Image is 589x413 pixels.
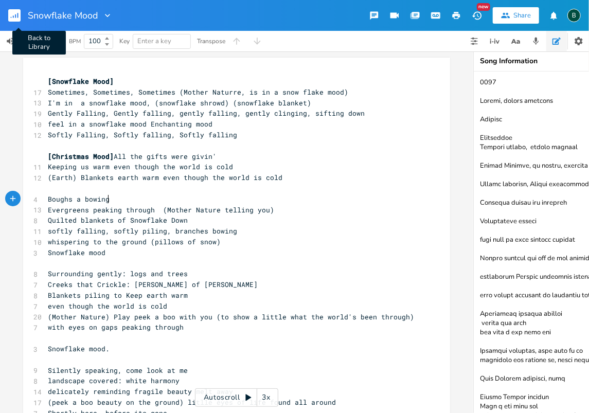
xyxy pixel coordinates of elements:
span: landscape covered: white harmony [48,376,180,385]
span: I'm in a snowflake mood, (snowflake shrowd) (snowflake blanket) [48,98,311,107]
div: Autoscroll [195,388,278,407]
span: Keeping us warm even though the world is cold [48,162,233,171]
div: 3x [257,388,276,407]
span: Evergreens peaking through (Mother Nature telling you) [48,205,274,214]
div: Share [513,11,531,20]
span: Snowflake mood. [48,344,110,353]
span: Softly Falling, Softly falling, Softly falling [48,130,237,139]
span: Surrounding gently: logs and trees [48,269,188,278]
button: B [567,4,581,27]
span: Enter a key [137,37,171,46]
span: Blankets piling to Keep earth warm [48,291,188,300]
span: feel in a snowflake mood Enchanting mood [48,119,212,129]
div: BruCe [567,9,581,22]
span: softly falling, softly piling, branches bowing [48,226,237,236]
span: [Snowflake Mood] [48,77,114,86]
button: New [467,6,487,25]
span: Creeks that Crickle: [PERSON_NAME] of [PERSON_NAME] [48,280,258,289]
span: Snowflake mood [48,248,105,257]
div: Key [119,38,130,44]
span: Sometimes, Sometimes, Sometimes (Mother Naturre, is in a snow flake mood) [48,87,348,97]
span: Snowflake Mood [28,11,98,20]
span: (Earth) Blankets earth warm even though the world is cold [48,173,282,182]
span: delicately reminding fragile beauty melt away [48,387,233,396]
span: even though the world is cold [48,301,167,311]
span: Boughs a bowing [48,194,110,204]
div: BPM [69,39,81,44]
span: [Christmas Mood] [48,152,114,161]
span: with eyes on gaps peaking through [48,322,184,332]
span: whispering to the ground (pillows of snow) [48,237,221,246]
span: Silently speaking, come look at me [48,366,188,375]
div: Transpose [197,38,225,44]
span: All the gifts were givin' [48,152,217,161]
span: Quilted blankets of Snowflake Down [48,216,188,225]
span: Gently Falling, Gently falling, gently falling, gently clinging, sifting down [48,109,365,118]
span: (peek a boo beauty on the ground) litlle eyes of life found all around [48,398,336,407]
span: (Mother Nature) Play peek a boo with you (to show a little what the world's been through) [48,312,414,321]
button: Share [493,7,539,24]
div: New [477,3,490,11]
button: Back to Library [8,3,29,28]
